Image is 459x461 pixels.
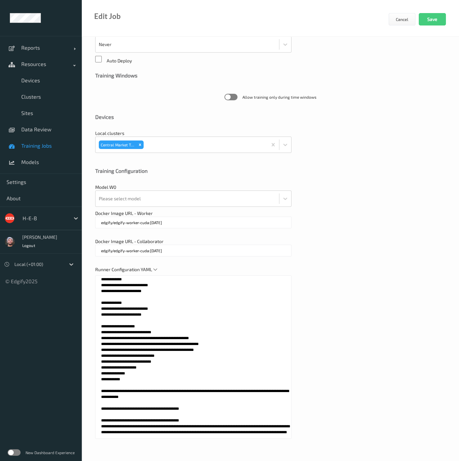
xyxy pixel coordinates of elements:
button: Save [419,13,446,25]
div: Devices [95,114,446,120]
div: Central Market Trial [99,140,136,149]
div: Edit Job [94,13,121,20]
div: Training Windows [95,72,446,79]
span: Auto Deploy [107,58,132,63]
button: Cancel [389,13,415,25]
span: Docker Image URL - Collaborator [95,239,164,244]
span: Local clusters [95,130,124,136]
span: Model W0 [95,184,116,190]
span: Allow training only during time windows [242,94,316,100]
div: Training Configuration [95,168,446,174]
div: Remove Central Market Trial [136,140,144,149]
span: Runner Configuration YAML [95,267,158,272]
span: Docker Image URL - Worker [95,210,153,216]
